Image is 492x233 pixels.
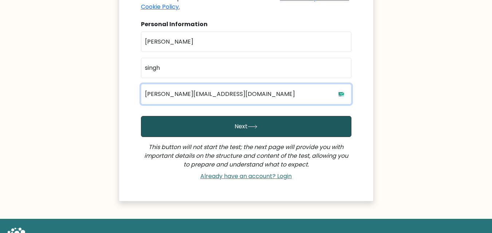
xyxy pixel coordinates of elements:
[141,58,351,78] input: Last name
[141,32,351,52] input: First name
[141,116,351,137] button: Next
[197,172,295,180] a: Already have an account? Login
[141,84,351,104] input: Email
[144,143,348,169] i: This button will not start the test; the next page will provide you with important details on the...
[141,20,351,29] div: Personal Information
